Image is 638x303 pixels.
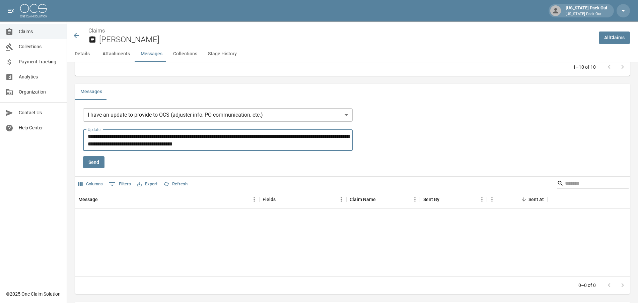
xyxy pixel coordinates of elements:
div: Message [75,190,259,209]
button: Sort [519,195,528,204]
div: Fields [263,190,276,209]
div: Claim Name [346,190,420,209]
span: Contact Us [19,109,61,116]
button: Stage History [203,46,242,62]
button: Details [67,46,97,62]
p: 0–0 of 0 [578,282,596,289]
span: Analytics [19,73,61,80]
span: Organization [19,88,61,96]
span: Help Center [19,124,61,131]
button: Select columns [76,179,104,189]
div: Sent At [487,190,547,209]
div: Fields [259,190,346,209]
div: Message [78,190,98,209]
button: Show filters [107,179,133,189]
p: [US_STATE] Pack Out [566,11,607,17]
button: Menu [249,194,259,204]
div: Search [557,178,629,190]
button: Sort [439,195,449,204]
div: Claim Name [350,190,376,209]
button: Send [83,156,104,169]
div: I have an update to provide to OCS (adjuster info, PO communication, etc.) [83,108,353,122]
div: [US_STATE] Pack Out [563,5,610,17]
nav: breadcrumb [88,27,593,35]
div: © 2025 One Claim Solution [6,291,61,297]
button: open drawer [4,4,17,17]
a: AllClaims [599,32,630,44]
div: Sent By [420,190,487,209]
button: Sort [276,195,285,204]
button: Messages [75,84,108,100]
img: ocs-logo-white-transparent.png [20,4,47,17]
span: Payment Tracking [19,58,61,65]
div: anchor tabs [67,46,638,62]
div: related-list tabs [75,84,630,100]
button: Menu [487,194,497,204]
button: Menu [410,194,420,204]
label: Update [88,127,100,132]
div: Sent By [423,190,439,209]
button: Refresh [162,179,189,189]
button: Menu [336,194,346,204]
button: Attachments [97,46,135,62]
button: Menu [477,194,487,204]
a: Claims [88,27,105,34]
button: Collections [168,46,203,62]
button: Export [135,179,159,189]
button: Messages [135,46,168,62]
span: Claims [19,28,61,35]
div: Sent At [528,190,544,209]
button: Sort [376,195,385,204]
button: Sort [98,195,107,204]
p: 1–10 of 10 [573,64,596,70]
h2: [PERSON_NAME] [99,35,593,45]
span: Collections [19,43,61,50]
